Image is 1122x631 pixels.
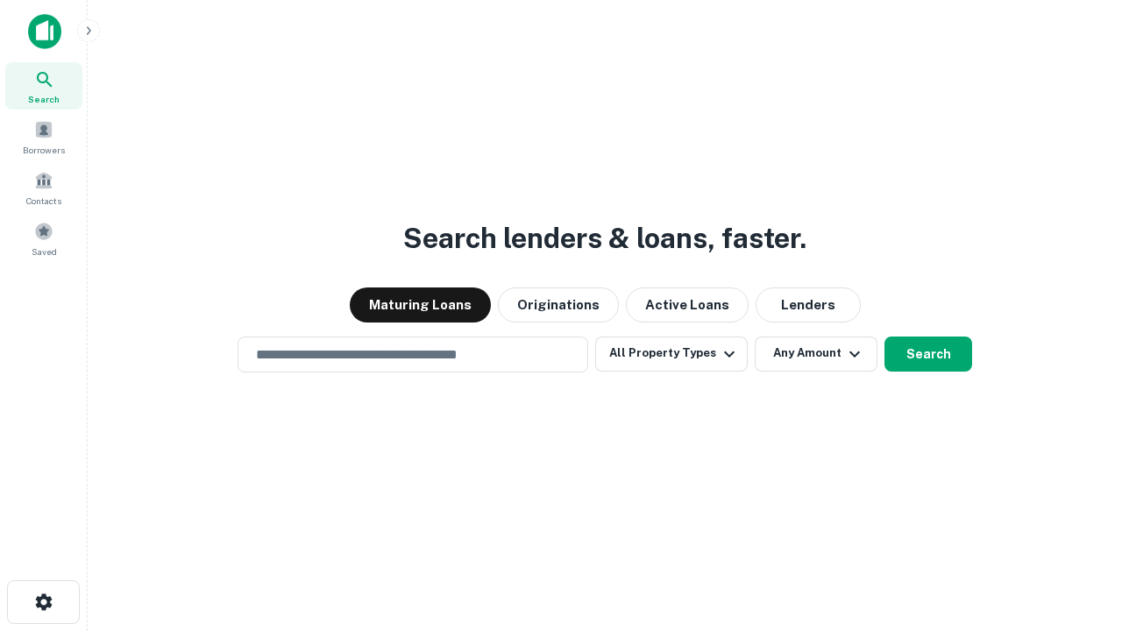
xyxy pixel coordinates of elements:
[23,143,65,157] span: Borrowers
[28,92,60,106] span: Search
[403,217,806,259] h3: Search lenders & loans, faster.
[1034,491,1122,575] iframe: Chat Widget
[350,287,491,323] button: Maturing Loans
[5,215,82,262] a: Saved
[5,113,82,160] a: Borrowers
[595,337,748,372] button: All Property Types
[498,287,619,323] button: Originations
[756,287,861,323] button: Lenders
[32,245,57,259] span: Saved
[5,164,82,211] a: Contacts
[626,287,749,323] button: Active Loans
[884,337,972,372] button: Search
[755,337,877,372] button: Any Amount
[26,194,61,208] span: Contacts
[5,62,82,110] a: Search
[28,14,61,49] img: capitalize-icon.png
